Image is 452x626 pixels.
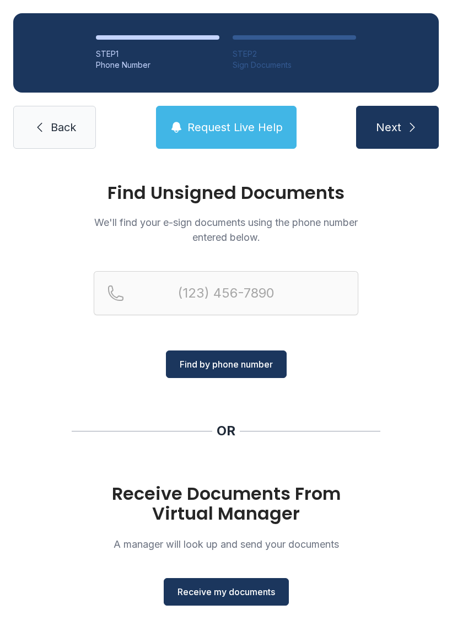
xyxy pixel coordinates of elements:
[217,422,235,440] div: OR
[96,48,219,60] div: STEP 1
[94,271,358,315] input: Reservation phone number
[96,60,219,71] div: Phone Number
[233,48,356,60] div: STEP 2
[94,484,358,524] h1: Receive Documents From Virtual Manager
[94,537,358,552] p: A manager will look up and send your documents
[180,358,273,371] span: Find by phone number
[177,585,275,598] span: Receive my documents
[94,215,358,245] p: We'll find your e-sign documents using the phone number entered below.
[233,60,356,71] div: Sign Documents
[94,184,358,202] h1: Find Unsigned Documents
[187,120,283,135] span: Request Live Help
[51,120,76,135] span: Back
[376,120,401,135] span: Next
